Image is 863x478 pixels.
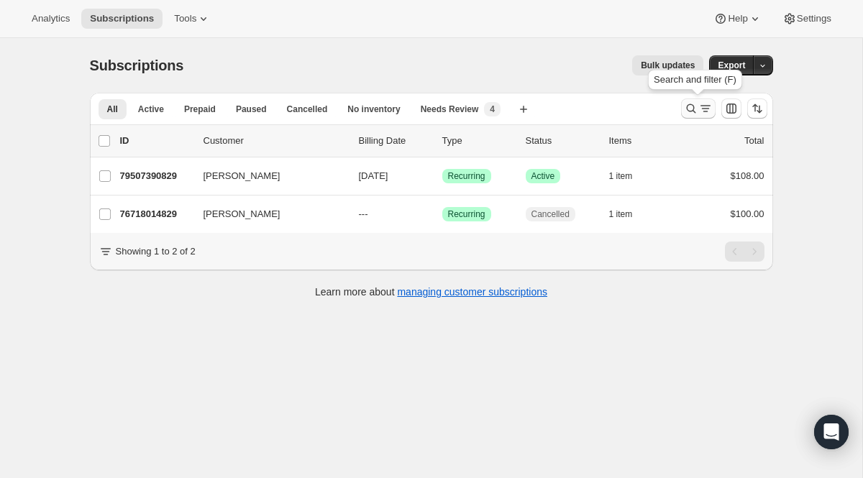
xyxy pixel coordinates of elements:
[512,99,535,119] button: Create new view
[531,208,570,220] span: Cancelled
[359,170,388,181] span: [DATE]
[120,169,192,183] p: 79507390829
[609,134,681,148] div: Items
[81,9,163,29] button: Subscriptions
[641,60,695,71] span: Bulk updates
[195,203,339,226] button: [PERSON_NAME]
[90,13,154,24] span: Subscriptions
[236,104,267,115] span: Paused
[120,204,764,224] div: 76718014829[PERSON_NAME]---SuccessRecurringCancelled1 item$100.00
[421,104,479,115] span: Needs Review
[174,13,196,24] span: Tools
[526,134,598,148] p: Status
[195,165,339,188] button: [PERSON_NAME]
[448,170,485,182] span: Recurring
[120,134,192,148] p: ID
[32,13,70,24] span: Analytics
[107,104,118,115] span: All
[632,55,703,75] button: Bulk updates
[531,170,555,182] span: Active
[120,166,764,186] div: 79507390829[PERSON_NAME][DATE]SuccessRecurringSuccessActive1 item$108.00
[744,134,764,148] p: Total
[814,415,849,449] div: Open Intercom Messenger
[347,104,400,115] span: No inventory
[609,204,649,224] button: 1 item
[731,170,764,181] span: $108.00
[609,166,649,186] button: 1 item
[359,134,431,148] p: Billing Date
[23,9,78,29] button: Analytics
[747,98,767,119] button: Sort the results
[287,104,328,115] span: Cancelled
[490,104,495,115] span: 4
[120,207,192,221] p: 76718014829
[797,13,831,24] span: Settings
[397,286,547,298] a: managing customer subscriptions
[120,134,764,148] div: IDCustomerBilling DateTypeStatusItemsTotal
[681,98,716,119] button: Search and filter results
[728,13,747,24] span: Help
[204,207,280,221] span: [PERSON_NAME]
[774,9,840,29] button: Settings
[709,55,754,75] button: Export
[184,104,216,115] span: Prepaid
[609,208,633,220] span: 1 item
[718,60,745,71] span: Export
[609,170,633,182] span: 1 item
[448,208,485,220] span: Recurring
[705,9,770,29] button: Help
[721,98,741,119] button: Customize table column order and visibility
[204,134,347,148] p: Customer
[442,134,514,148] div: Type
[725,242,764,262] nav: Pagination
[116,244,196,259] p: Showing 1 to 2 of 2
[90,58,184,73] span: Subscriptions
[204,169,280,183] span: [PERSON_NAME]
[359,208,368,219] span: ---
[315,285,547,299] p: Learn more about
[165,9,219,29] button: Tools
[138,104,164,115] span: Active
[731,208,764,219] span: $100.00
